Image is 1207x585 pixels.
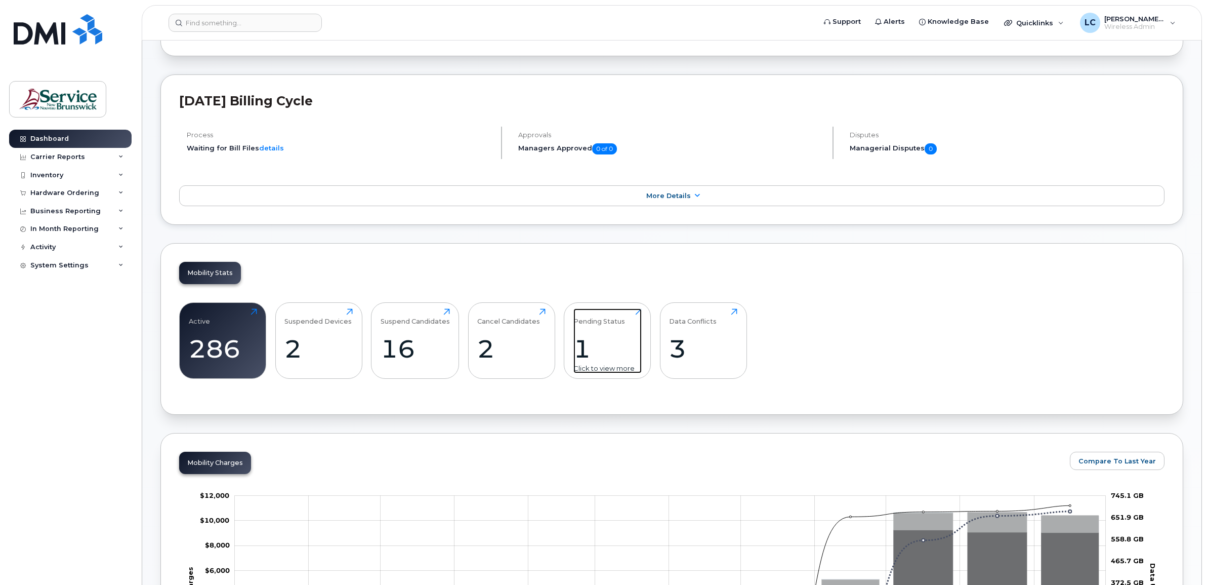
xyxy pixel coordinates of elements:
a: Suspended Devices2 [284,308,353,373]
span: 0 [925,143,937,154]
tspan: 651.9 GB [1111,513,1144,521]
tspan: 465.7 GB [1111,557,1144,565]
h5: Managers Approved [518,143,824,154]
span: Alerts [884,17,905,27]
div: Suspend Candidates [381,308,450,325]
h4: Process [187,131,492,139]
span: Support [833,17,861,27]
tspan: $8,000 [205,541,230,550]
a: Alerts [868,12,912,32]
div: 1 [573,334,642,364]
div: 2 [477,334,546,364]
span: Knowledge Base [928,17,989,27]
div: Suspended Devices [284,308,352,325]
div: Cancel Candidates [477,308,540,325]
a: Data Conflicts3 [669,308,737,373]
div: Lenentine, Carrie (EECD/EDPE) [1073,13,1183,33]
li: Waiting for Bill Files [187,143,492,153]
g: $0 [205,541,230,550]
tspan: 558.8 GB [1111,535,1144,543]
tspan: $6,000 [205,566,230,574]
tspan: $10,000 [200,517,229,525]
h2: [DATE] Billing Cycle [179,93,1164,108]
input: Find something... [169,14,322,32]
a: Pending Status1Click to view more [573,308,642,373]
div: 286 [189,334,257,364]
g: $0 [200,517,229,525]
span: Quicklinks [1016,19,1053,27]
h4: Approvals [518,131,824,139]
g: $0 [205,566,230,574]
div: Data Conflicts [669,308,717,325]
a: Support [817,12,868,32]
span: Compare To Last Year [1078,456,1156,466]
a: Knowledge Base [912,12,996,32]
div: Quicklinks [997,13,1071,33]
span: LC [1085,17,1096,29]
tspan: $12,000 [200,491,229,499]
button: Compare To Last Year [1070,452,1164,470]
a: Cancel Candidates2 [477,308,546,373]
a: Suspend Candidates16 [381,308,450,373]
a: Active286 [189,308,257,373]
span: More Details [646,192,691,200]
div: Pending Status [573,308,625,325]
div: 2 [284,334,353,364]
div: Active [189,308,210,325]
span: [PERSON_NAME] (EECD/EDPE) [1104,15,1165,23]
span: Wireless Admin [1104,23,1165,31]
div: 16 [381,334,450,364]
a: details [259,144,284,152]
span: 0 of 0 [592,143,617,154]
h4: Disputes [850,131,1164,139]
tspan: 745.1 GB [1111,491,1144,499]
div: Click to view more [573,364,642,373]
div: 3 [669,334,737,364]
h5: Managerial Disputes [850,143,1164,154]
g: $0 [200,491,229,499]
